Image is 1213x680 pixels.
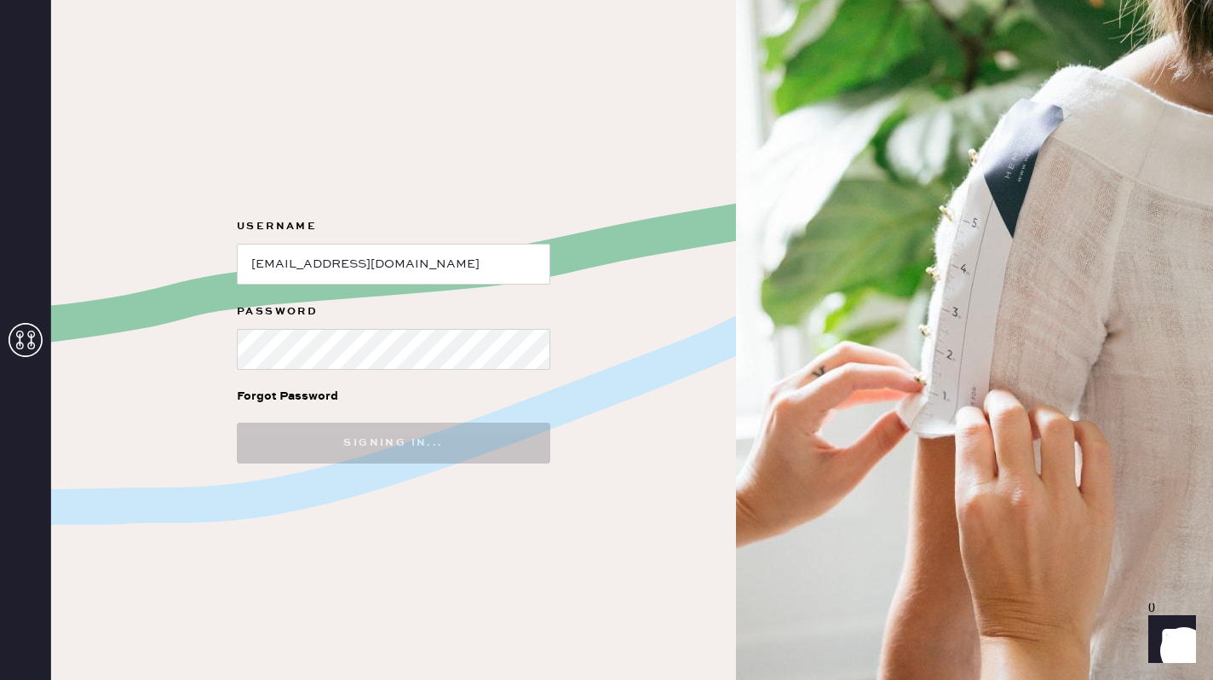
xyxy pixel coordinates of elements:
label: Username [237,216,550,237]
label: Password [237,302,550,322]
a: Forgot Password [237,370,338,423]
button: Signing in... [237,423,550,464]
input: e.g. john@doe.com [237,244,550,285]
iframe: Front Chat [1132,603,1205,677]
div: Forgot Password [237,387,338,406]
